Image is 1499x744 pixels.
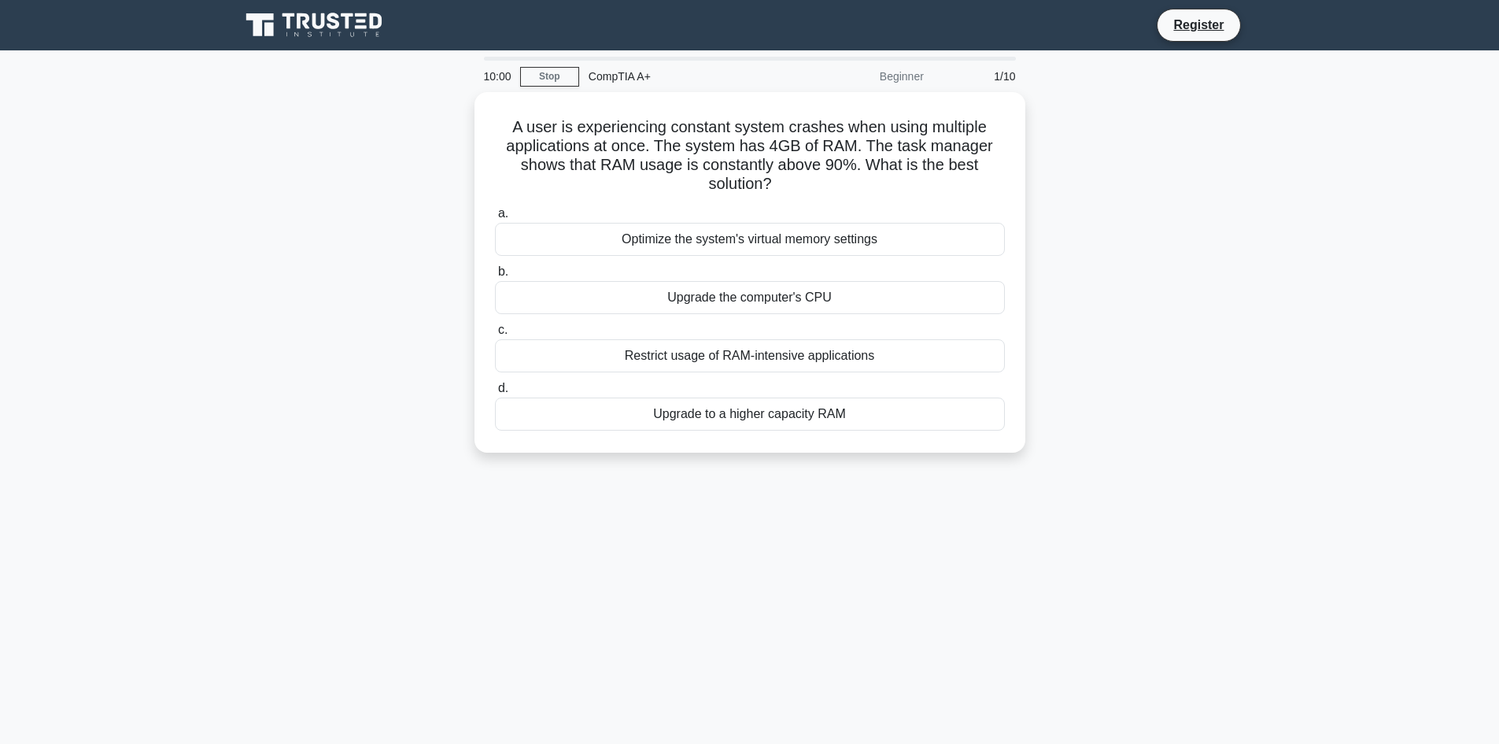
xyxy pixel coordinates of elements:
[579,61,796,92] div: CompTIA A+
[933,61,1025,92] div: 1/10
[474,61,520,92] div: 10:00
[498,206,508,220] span: a.
[495,398,1005,431] div: Upgrade to a higher capacity RAM
[1164,15,1233,35] a: Register
[520,67,579,87] a: Stop
[796,61,933,92] div: Beginner
[498,323,508,336] span: c.
[495,339,1005,372] div: Restrict usage of RAM-intensive applications
[493,117,1006,194] h5: A user is experiencing constant system crashes when using multiple applications at once. The syst...
[498,381,508,394] span: d.
[495,281,1005,314] div: Upgrade the computer's CPU
[498,265,508,278] span: b.
[495,223,1005,256] div: Optimize the system's virtual memory settings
